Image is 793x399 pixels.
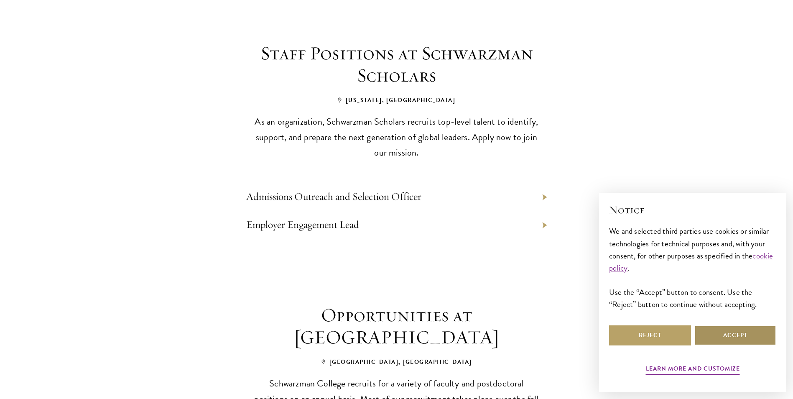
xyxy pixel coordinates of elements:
h2: Notice [609,203,776,217]
button: Accept [694,325,776,345]
span: [US_STATE], [GEOGRAPHIC_DATA] [338,96,456,105]
div: We and selected third parties use cookies or similar technologies for technical purposes and, wit... [609,225,776,310]
button: Learn more and customize [646,363,740,376]
a: cookie policy [609,250,773,274]
button: Reject [609,325,691,345]
h3: Staff Positions at Schwarzman Scholars [242,42,551,87]
p: As an organization, Schwarzman Scholars recruits top-level talent to identify, support, and prepa... [252,114,541,160]
h3: Opportunities at [GEOGRAPHIC_DATA] [242,304,551,348]
a: Admissions Outreach and Selection Officer [246,190,421,203]
span: [GEOGRAPHIC_DATA], [GEOGRAPHIC_DATA] [321,358,472,366]
a: Employer Engagement Lead [246,218,359,231]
